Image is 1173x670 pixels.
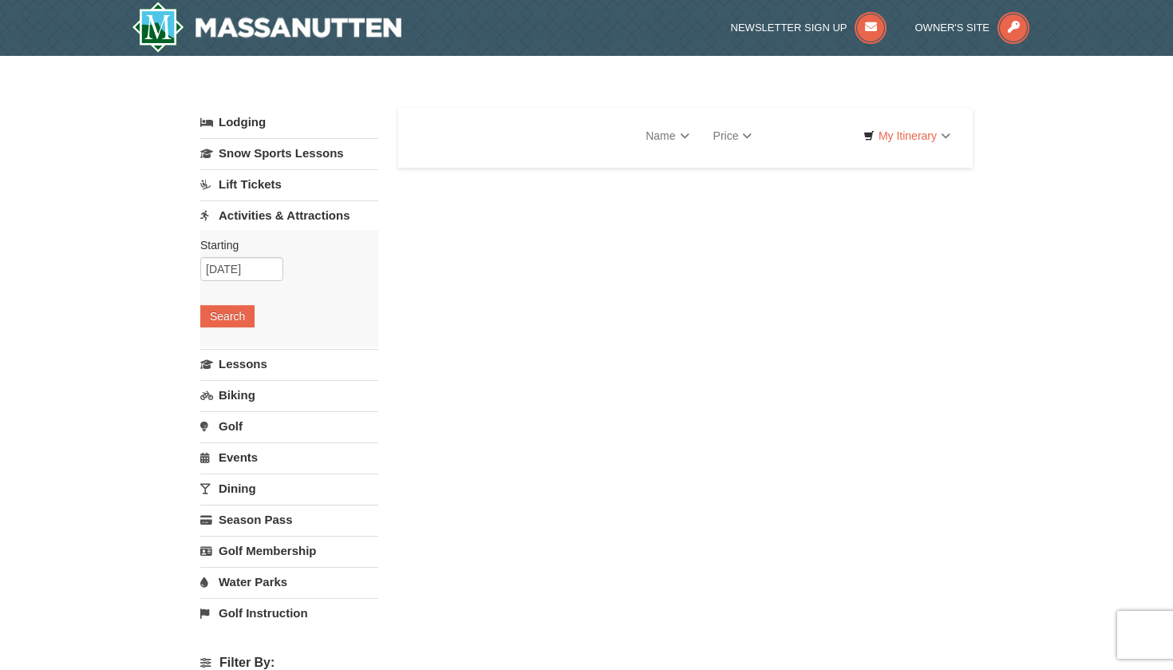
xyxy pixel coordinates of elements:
[200,305,255,327] button: Search
[731,22,887,34] a: Newsletter Sign Up
[701,120,764,152] a: Price
[200,656,378,670] h4: Filter By:
[634,120,701,152] a: Name
[915,22,990,34] span: Owner's Site
[200,200,378,230] a: Activities & Attractions
[731,22,847,34] span: Newsletter Sign Up
[200,380,378,410] a: Biking
[200,536,378,565] a: Golf Membership
[132,2,401,53] img: Massanutten Resort Logo
[200,349,378,379] a: Lessons
[200,474,378,503] a: Dining
[200,411,378,441] a: Golf
[132,2,401,53] a: Massanutten Resort
[200,138,378,168] a: Snow Sports Lessons
[200,442,378,472] a: Events
[915,22,1030,34] a: Owner's Site
[200,567,378,597] a: Water Parks
[200,169,378,199] a: Lift Tickets
[200,598,378,628] a: Golf Instruction
[853,124,961,148] a: My Itinerary
[200,237,366,253] label: Starting
[200,505,378,534] a: Season Pass
[200,108,378,137] a: Lodging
